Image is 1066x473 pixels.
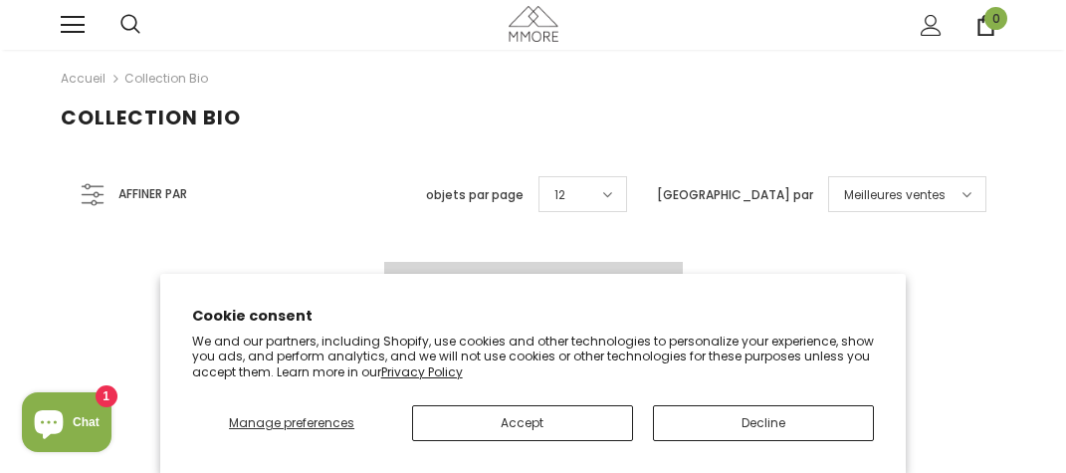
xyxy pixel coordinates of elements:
[16,392,117,457] inbox-online-store-chat: Shopify online store chat
[653,405,874,441] button: Decline
[426,185,524,205] label: objets par page
[412,405,633,441] button: Accept
[984,7,1007,30] span: 0
[657,185,813,205] label: [GEOGRAPHIC_DATA] par
[192,306,875,327] h2: Cookie consent
[554,185,565,205] span: 12
[61,67,106,91] a: Accueil
[509,6,558,41] img: Cas MMORE
[192,405,392,441] button: Manage preferences
[61,104,241,131] span: Collection Bio
[844,185,946,205] span: Meilleures ventes
[118,183,187,205] span: Affiner par
[381,363,463,380] a: Privacy Policy
[229,414,354,431] span: Manage preferences
[124,70,208,87] a: Collection Bio
[975,15,996,36] a: 0
[192,334,875,380] p: We and our partners, including Shopify, use cookies and other technologies to personalize your ex...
